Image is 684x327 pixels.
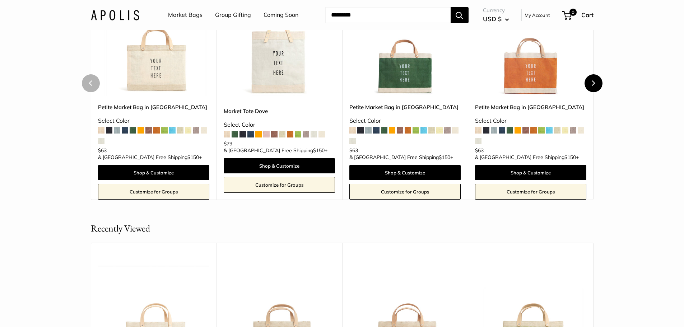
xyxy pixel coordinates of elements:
span: 0 [569,9,576,16]
div: Select Color [475,116,586,126]
span: & [GEOGRAPHIC_DATA] Free Shipping + [224,148,327,153]
a: Customize for Groups [475,184,586,200]
span: $63 [475,147,484,154]
span: $63 [349,147,358,154]
button: Previous [82,74,100,92]
span: & [GEOGRAPHIC_DATA] Free Shipping + [98,155,202,160]
span: $150 [564,154,576,160]
img: Apolis [91,10,139,20]
a: Customize for Groups [224,177,335,193]
button: Next [585,74,602,92]
span: $79 [224,140,232,147]
span: $150 [187,154,199,160]
a: Petite Market Bag in [GEOGRAPHIC_DATA] [475,103,586,111]
h2: Recently Viewed [91,221,150,235]
span: $63 [98,147,107,154]
a: Shop & Customize [98,165,209,180]
a: Coming Soon [264,10,298,20]
span: $150 [439,154,450,160]
div: Select Color [349,116,461,126]
a: Group Gifting [215,10,251,20]
div: Select Color [98,116,209,126]
a: 0 Cart [563,9,594,21]
a: Customize for Groups [349,184,461,200]
button: USD $ [483,13,509,25]
a: Petite Market Bag in [GEOGRAPHIC_DATA] [349,103,461,111]
a: Petite Market Bag in [GEOGRAPHIC_DATA] [98,103,209,111]
button: Search [451,7,469,23]
span: & [GEOGRAPHIC_DATA] Free Shipping + [349,155,453,160]
span: & [GEOGRAPHIC_DATA] Free Shipping + [475,155,579,160]
input: Search... [325,7,451,23]
a: Customize for Groups [98,184,209,200]
span: Currency [483,5,509,15]
a: Shop & Customize [349,165,461,180]
iframe: Sign Up via Text for Offers [6,300,77,321]
a: My Account [525,11,550,19]
span: USD $ [483,15,502,23]
span: $150 [313,147,325,154]
a: Shop & Customize [224,158,335,173]
a: Market Tote Dove [224,107,335,115]
a: Market Bags [168,10,203,20]
div: Select Color [224,120,335,130]
a: Shop & Customize [475,165,586,180]
span: Cart [581,11,594,19]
